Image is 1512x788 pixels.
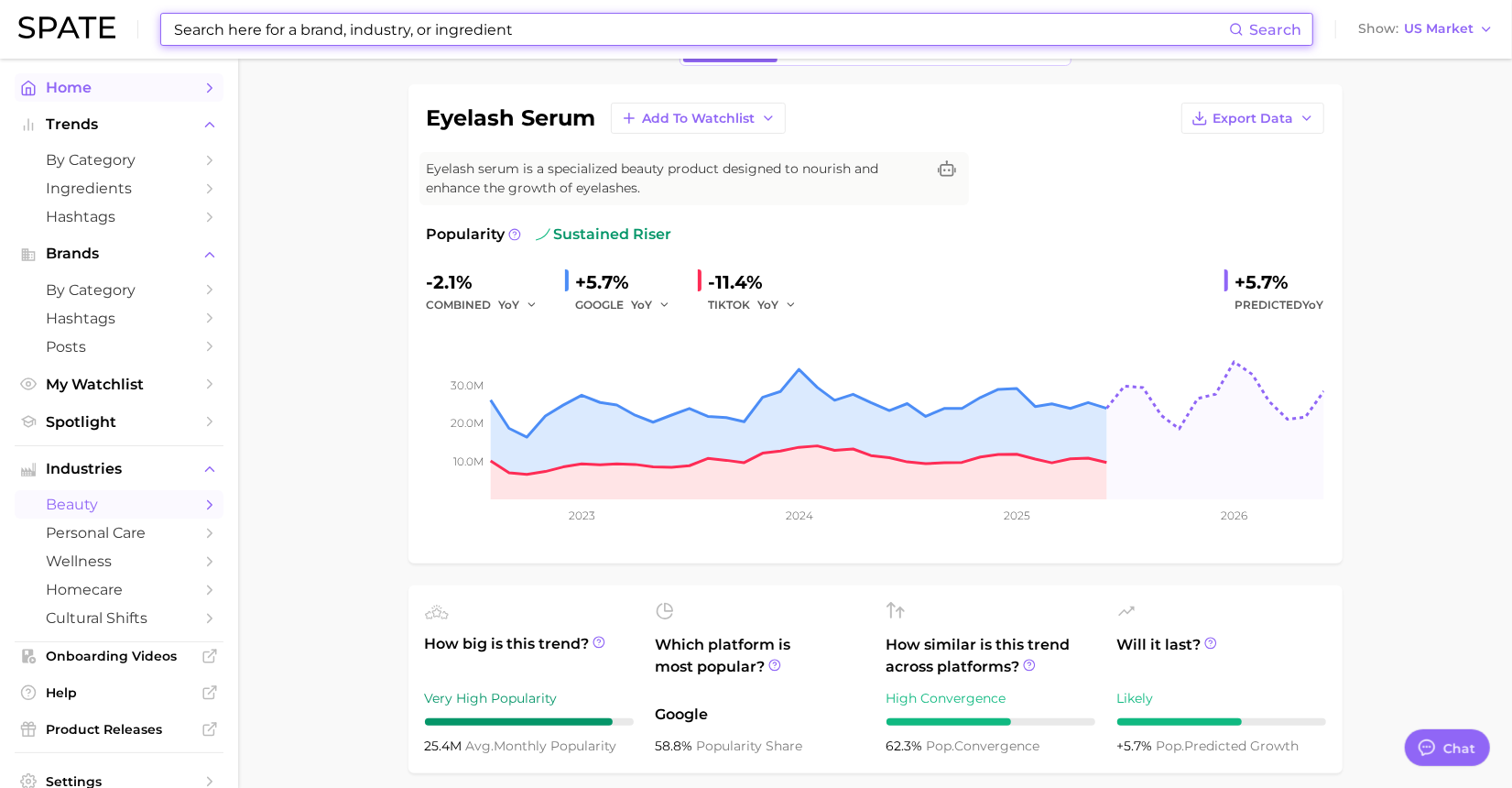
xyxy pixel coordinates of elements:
a: Home [15,73,223,102]
span: Posts [46,338,192,356]
a: by Category [15,276,223,304]
span: homecare [46,581,192,598]
span: Export Data [1213,111,1294,126]
span: Predicted [1235,294,1324,316]
span: Product Releases [46,721,192,738]
span: Eyelash serum is a specialized beauty product designed to nourish and enhance the growth of eyela... [427,159,925,198]
span: popularity share [697,738,803,754]
a: homecare [15,575,223,604]
img: SPATE [18,16,115,38]
span: monthly popularity [466,738,617,754]
span: Add to Watchlist [643,111,756,126]
span: 62.3% [887,738,927,754]
span: cultural shifts [46,609,192,627]
a: Hashtags [15,202,223,231]
img: sustained riser [536,227,550,242]
tspan: 2025 [1004,509,1030,522]
div: +5.7% [1235,268,1324,297]
button: YoY [632,294,671,316]
abbr: popularity index [927,738,955,754]
span: wellness [46,553,192,570]
span: US Market [1404,24,1474,34]
span: Google [656,704,865,726]
span: 25.4m [425,738,466,754]
span: YoY [758,297,779,312]
span: Ingredients [46,180,192,197]
div: 6 / 10 [1117,718,1326,726]
h1: eyelash serum [427,107,596,129]
span: Industries [46,461,192,477]
span: Hashtags [46,208,192,225]
a: cultural shifts [15,604,223,632]
button: Brands [15,240,223,268]
tspan: 2026 [1221,509,1247,522]
span: by Category [46,281,192,299]
abbr: popularity index [1157,738,1185,754]
a: Onboarding Videos [15,642,223,670]
button: Add to Watchlist [611,103,786,134]
span: Which platform is most popular? [656,634,865,695]
button: Trends [15,111,223,138]
a: Spotlight [15,408,223,436]
a: Posts [15,333,223,361]
span: Help [46,684,192,701]
span: +5.7% [1117,738,1157,754]
abbr: average [466,738,495,754]
div: GOOGLE [576,294,683,316]
button: YoY [758,294,798,316]
span: Trends [46,116,192,133]
span: Hashtags [46,310,192,327]
button: Industries [15,455,223,483]
span: How big is this trend? [425,633,634,678]
span: sustained riser [536,224,672,246]
a: beauty [15,490,223,519]
div: Very High Popularity [425,687,634,709]
a: Product Releases [15,716,223,743]
span: Will it last? [1117,634,1326,678]
div: +5.7% [576,268,683,297]
a: Ingredients [15,174,223,202]
a: Hashtags [15,304,223,333]
span: Search [1249,21,1301,38]
span: YoY [499,297,520,312]
div: -2.1% [427,268,550,297]
a: personal care [15,519,223,547]
a: by Category [15,146,223,174]
span: convergence [927,738,1040,754]
span: Onboarding Videos [46,648,192,664]
div: TIKTOK [709,294,810,316]
span: 58.8% [656,738,697,754]
span: Spotlight [46,413,192,431]
input: Search here for a brand, industry, or ingredient [172,14,1229,45]
span: Brands [46,246,192,262]
a: My Watchlist [15,370,223,399]
button: YoY [499,294,538,316]
span: predicted growth [1157,738,1300,754]
span: by Category [46,151,192,169]
div: Likely [1117,687,1326,709]
span: Show [1358,24,1398,34]
a: Help [15,679,223,706]
span: My Watchlist [46,376,192,393]
span: YoY [632,297,653,312]
tspan: 2023 [568,509,594,522]
div: 9 / 10 [425,718,634,726]
button: ShowUS Market [1354,17,1498,41]
a: wellness [15,547,223,575]
div: -11.4% [709,268,810,297]
span: YoY [1303,298,1324,312]
span: personal care [46,524,192,542]
tspan: 2024 [785,509,812,522]
div: High Convergence [887,687,1095,709]
span: Home [46,79,192,96]
button: Export Data [1181,103,1324,134]
span: How similar is this trend across platforms? [887,634,1095,678]
div: combined [427,294,550,316]
span: Popularity [427,224,506,246]
div: 6 / 10 [887,718,1095,726]
span: beauty [46,496,192,513]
